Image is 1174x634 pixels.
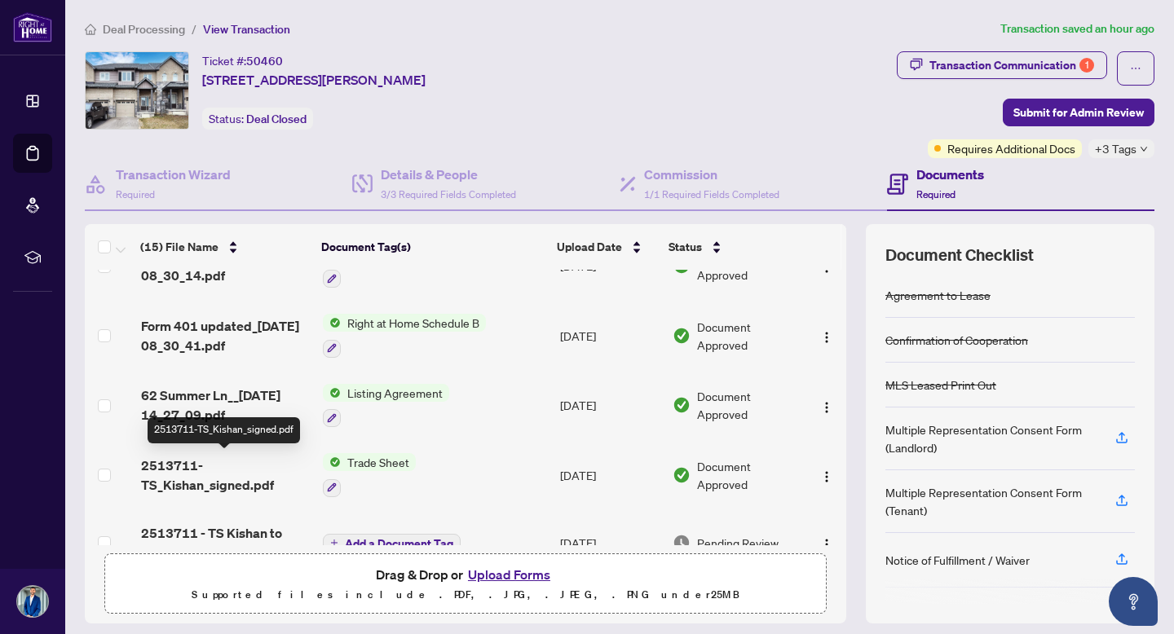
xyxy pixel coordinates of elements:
[814,462,840,488] button: Logo
[103,22,185,37] span: Deal Processing
[885,331,1028,349] div: Confirmation of Cooperation
[17,586,48,617] img: Profile Icon
[376,564,555,585] span: Drag & Drop or
[341,314,486,332] span: Right at Home Schedule B
[916,188,956,200] span: Required
[554,440,666,510] td: [DATE]
[141,385,310,425] span: 62 Summer Ln__[DATE] 14_27_09.pdf
[697,387,800,423] span: Document Approved
[929,52,1094,78] div: Transaction Communication
[203,22,290,37] span: View Transaction
[141,456,310,495] span: 2513711-TS_Kishan_signed.pdf
[673,396,691,414] img: Document Status
[202,51,283,70] div: Ticket #:
[820,401,833,414] img: Logo
[323,314,341,332] img: Status Icon
[669,238,702,256] span: Status
[192,20,196,38] li: /
[885,420,1096,456] div: Multiple Representation Consent Form (Landlord)
[1130,63,1141,74] span: ellipsis
[323,384,449,428] button: Status IconListing Agreement
[814,323,840,349] button: Logo
[554,371,666,441] td: [DATE]
[550,224,662,270] th: Upload Date
[141,316,310,355] span: Form 401 updated_[DATE] 08_30_41.pdf
[323,532,461,553] button: Add a Document Tag
[86,52,188,129] img: IMG-X12337620_1.jpg
[916,165,984,184] h4: Documents
[105,554,826,614] span: Drag & Drop orUpload FormsSupported files include .PDF, .JPG, .JPEG, .PNG under25MB
[885,244,1034,266] span: Document Checklist
[554,510,666,575] td: [DATE]
[697,318,800,354] span: Document Approved
[463,564,555,585] button: Upload Forms
[1095,139,1136,158] span: +3 Tags
[662,224,801,270] th: Status
[1013,99,1144,125] span: Submit for Admin Review
[820,538,833,551] img: Logo
[381,188,516,200] span: 3/3 Required Fields Completed
[947,139,1075,157] span: Requires Additional Docs
[820,470,833,483] img: Logo
[885,551,1030,569] div: Notice of Fulfillment / Waiver
[345,538,453,549] span: Add a Document Tag
[141,523,310,562] span: 2513711 - TS Kishan to review.pdf
[134,224,315,270] th: (15) File Name
[315,224,550,270] th: Document Tag(s)
[13,12,52,42] img: logo
[202,70,426,90] span: [STREET_ADDRESS][PERSON_NAME]
[557,238,622,256] span: Upload Date
[897,51,1107,79] button: Transaction Communication1
[323,453,416,497] button: Status IconTrade Sheet
[116,165,231,184] h4: Transaction Wizard
[673,466,691,484] img: Document Status
[1079,58,1094,73] div: 1
[381,165,516,184] h4: Details & People
[148,417,300,443] div: 2513711-TS_Kishan_signed.pdf
[697,457,800,493] span: Document Approved
[697,534,779,552] span: Pending Review
[246,112,307,126] span: Deal Closed
[323,384,341,402] img: Status Icon
[140,238,218,256] span: (15) File Name
[341,453,416,471] span: Trade Sheet
[1109,577,1158,626] button: Open asap
[323,453,341,471] img: Status Icon
[673,327,691,345] img: Document Status
[1000,20,1154,38] article: Transaction saved an hour ago
[820,331,833,344] img: Logo
[814,530,840,556] button: Logo
[1003,99,1154,126] button: Submit for Admin Review
[323,314,486,358] button: Status IconRight at Home Schedule B
[554,301,666,371] td: [DATE]
[673,534,691,552] img: Document Status
[885,483,1096,519] div: Multiple Representation Consent Form (Tenant)
[885,286,991,304] div: Agreement to Lease
[644,188,779,200] span: 1/1 Required Fields Completed
[1140,145,1148,153] span: down
[323,534,461,553] button: Add a Document Tag
[885,376,996,394] div: MLS Leased Print Out
[246,54,283,68] span: 50460
[341,384,449,402] span: Listing Agreement
[330,539,338,547] span: plus
[116,188,155,200] span: Required
[85,24,96,35] span: home
[202,108,313,130] div: Status:
[115,585,816,605] p: Supported files include .PDF, .JPG, .JPEG, .PNG under 25 MB
[814,392,840,418] button: Logo
[644,165,779,184] h4: Commission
